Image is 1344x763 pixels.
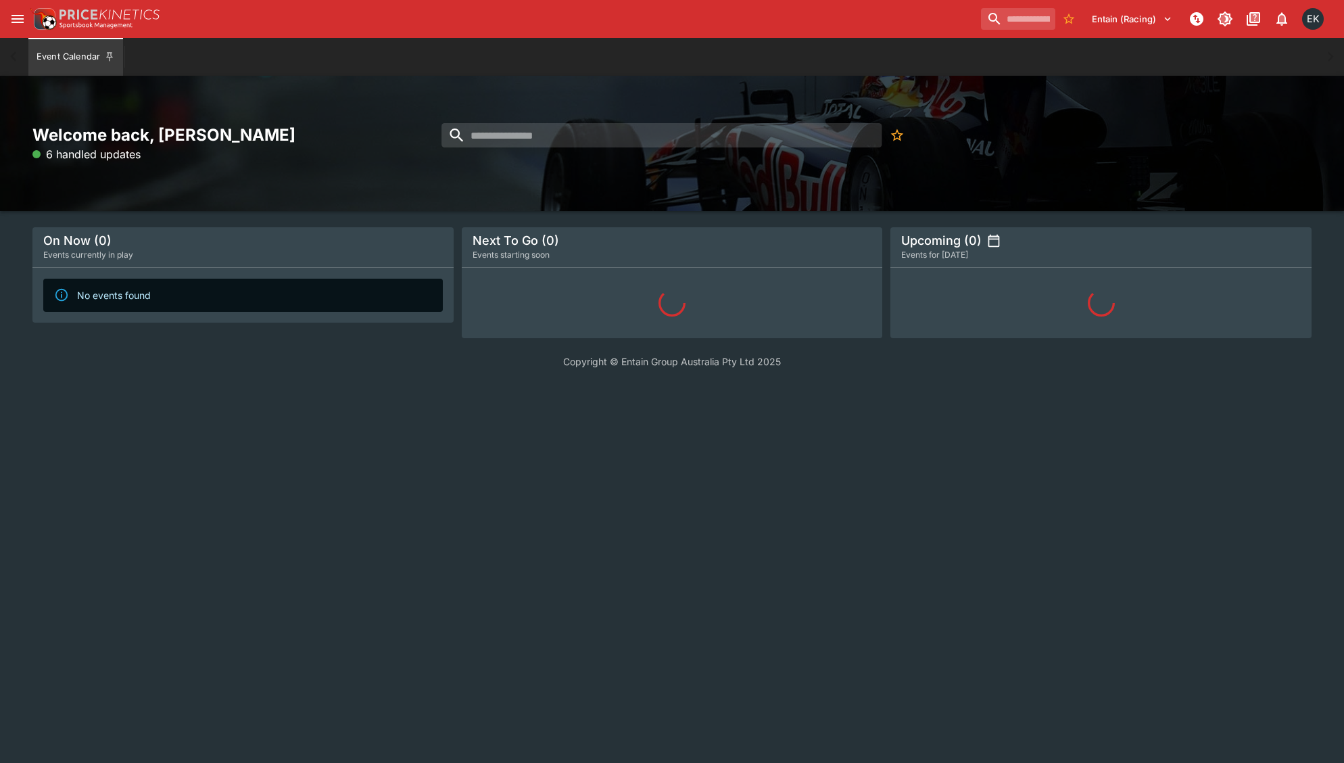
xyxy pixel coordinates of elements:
[28,38,123,76] button: Event Calendar
[981,8,1055,30] input: search
[1241,7,1266,31] button: Documentation
[59,22,133,28] img: Sportsbook Management
[473,248,550,262] span: Events starting soon
[1213,7,1237,31] button: Toggle light/dark mode
[32,124,454,145] h2: Welcome back, [PERSON_NAME]
[901,233,982,248] h5: Upcoming (0)
[901,248,968,262] span: Events for [DATE]
[1184,7,1209,31] button: NOT Connected to PK
[30,5,57,32] img: PriceKinetics Logo
[32,146,141,162] p: 6 handled updates
[43,248,133,262] span: Events currently in play
[441,123,882,147] input: search
[884,123,909,147] button: No Bookmarks
[5,7,30,31] button: open drawer
[43,233,112,248] h5: On Now (0)
[77,283,151,308] div: No events found
[1270,7,1294,31] button: Notifications
[1084,8,1180,30] button: Select Tenant
[1302,8,1324,30] div: Emily Kim
[987,234,1001,248] button: settings
[1058,8,1080,30] button: No Bookmarks
[59,9,160,20] img: PriceKinetics
[1298,4,1328,34] button: Emily Kim
[473,233,559,248] h5: Next To Go (0)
